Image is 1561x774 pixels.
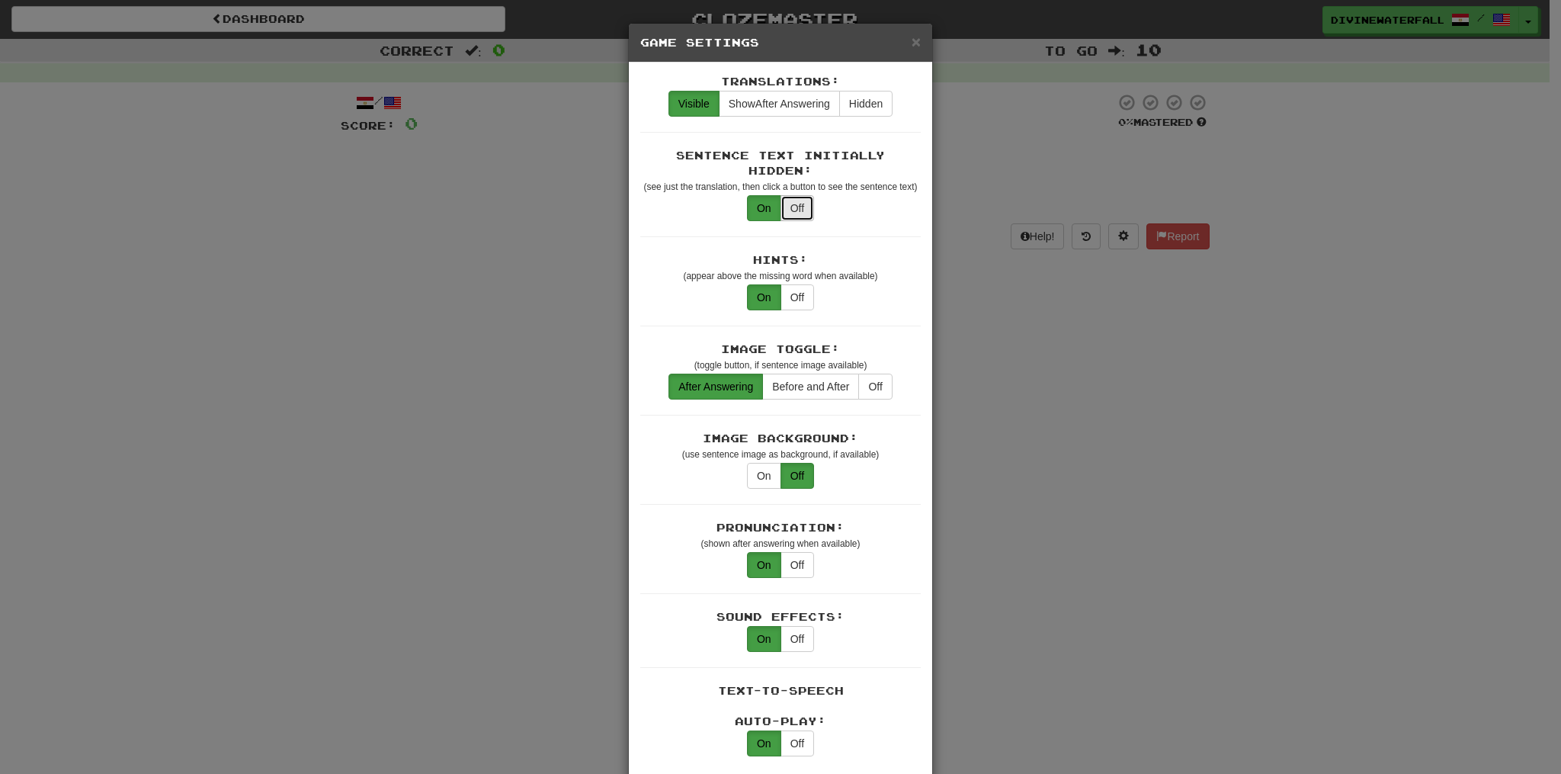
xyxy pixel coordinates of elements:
[640,431,921,446] div: Image Background:
[780,552,814,578] button: Off
[668,91,720,117] button: Visible
[858,374,892,400] button: Off
[780,626,814,652] button: Off
[780,284,814,310] button: Off
[719,91,840,117] button: ShowAfter Answering
[747,731,781,756] button: On
[701,538,861,549] small: (shown after answering when available)
[682,449,879,460] small: (use sentence image as background, if available)
[640,74,921,89] div: Translations:
[747,626,781,652] button: On
[668,91,893,117] div: translations
[780,731,814,756] button: Off
[839,91,893,117] button: Hidden
[640,252,921,268] div: Hints:
[747,284,781,310] button: On
[694,360,867,371] small: (toggle button, if sentence image available)
[747,463,814,489] div: translations
[912,33,921,50] span: ×
[729,98,830,110] span: After Answering
[747,731,814,756] div: Text-to-speech auto-play
[640,609,921,625] div: Sound Effects:
[747,463,781,489] button: On
[762,374,859,400] button: Before and After
[912,34,921,50] button: Close
[640,683,921,699] div: Text-to-Speech
[640,520,921,535] div: Pronunciation:
[683,271,877,281] small: (appear above the missing word when available)
[644,181,918,192] small: (see just the translation, then click a button to see the sentence text)
[729,98,755,110] span: Show
[668,374,763,400] button: After Answering
[747,195,781,221] button: On
[780,463,814,489] button: Off
[780,195,814,221] button: Off
[668,374,893,400] div: translations
[640,342,921,357] div: Image Toggle:
[640,35,921,50] h5: Game Settings
[640,714,921,729] div: Auto-Play:
[747,552,781,578] button: On
[640,148,921,178] div: Sentence Text Initially Hidden:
